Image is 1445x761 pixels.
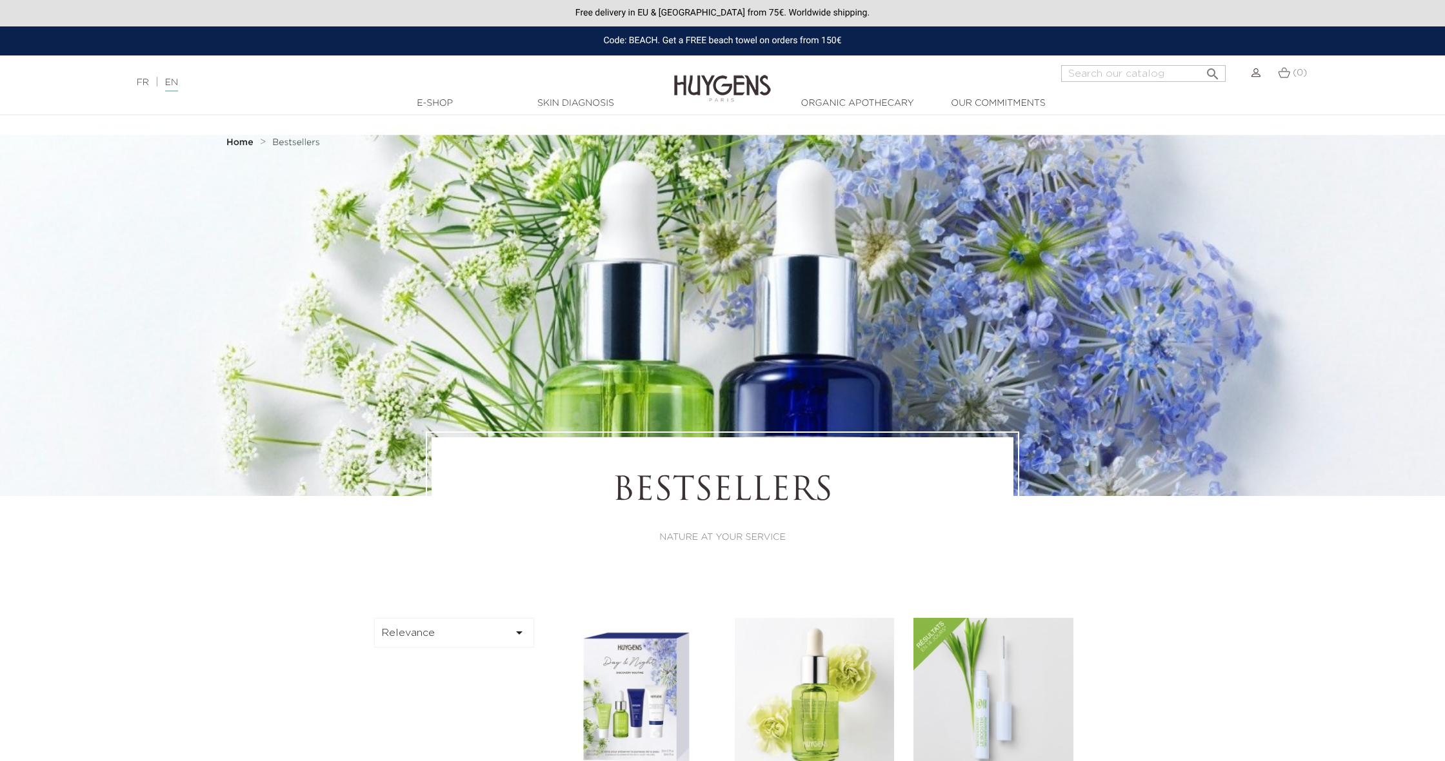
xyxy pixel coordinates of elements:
[512,625,527,640] i: 
[467,473,978,511] h1: Bestsellers
[1205,63,1221,78] i: 
[511,97,640,110] a: Skin Diagnosis
[467,531,978,544] p: NATURE AT YOUR SERVICE
[933,97,1062,110] a: Our commitments
[130,75,593,90] div: |
[226,138,254,147] strong: Home
[272,138,320,147] span: Bestsellers
[272,137,320,148] a: Bestsellers
[137,78,149,87] a: FR
[674,54,771,104] img: Huygens
[165,78,178,92] a: EN
[793,97,922,110] a: Organic Apothecary
[1201,61,1224,79] button: 
[226,137,256,148] a: Home
[374,618,534,647] button: Relevance
[370,97,499,110] a: E-Shop
[1293,68,1307,77] span: (0)
[1061,65,1226,82] input: Search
